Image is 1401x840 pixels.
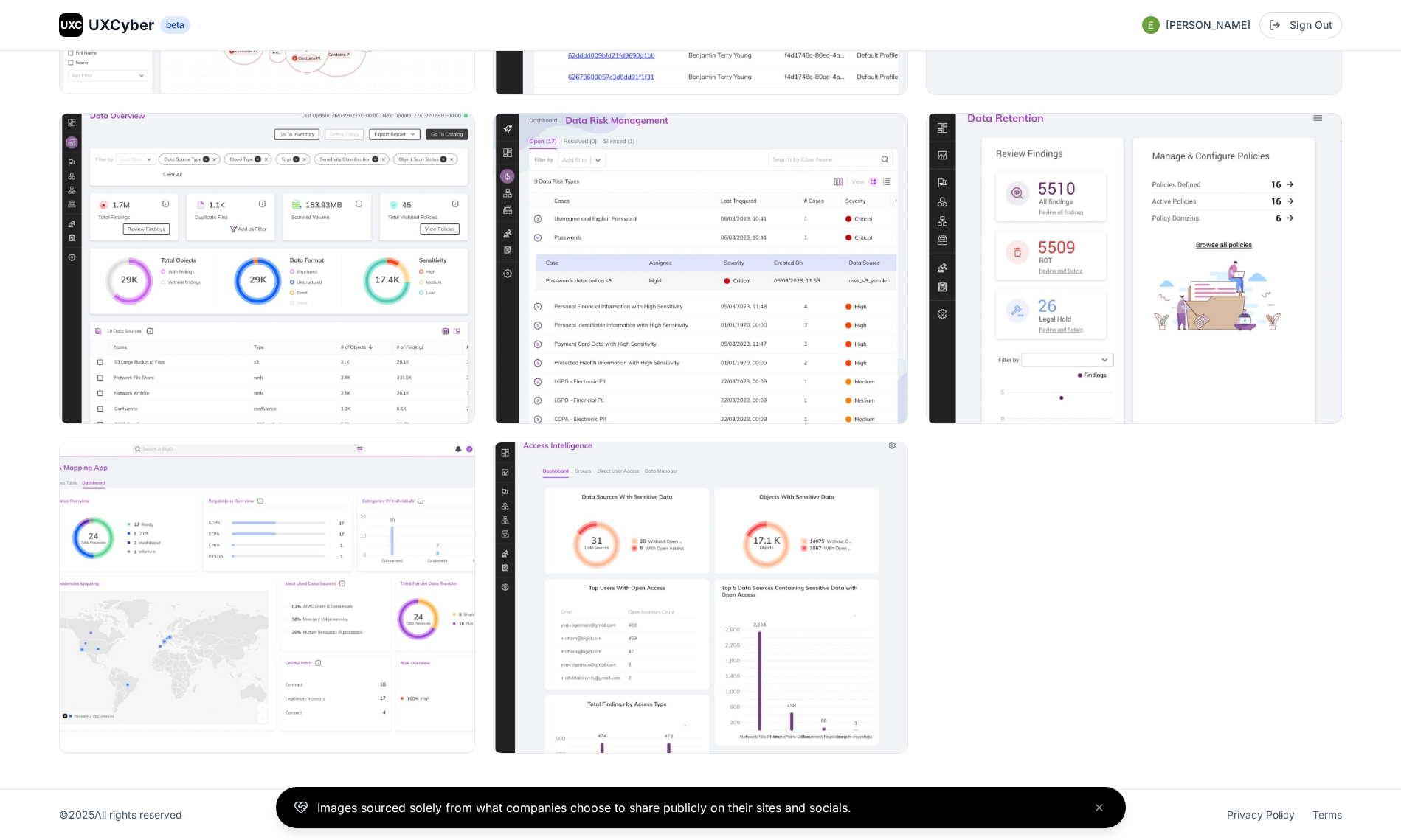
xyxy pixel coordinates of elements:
[1166,18,1250,32] span: [PERSON_NAME]
[89,15,154,35] span: UXCyber
[60,442,474,753] img: Bigid image 52
[317,799,851,816] p: Images sourced solely from what companies choose to share publicly on their sites and socials.
[60,18,82,32] span: UXC
[1142,16,1160,34] img: Profile
[1259,12,1342,38] button: Sign Out
[494,442,908,753] img: Bigid image 53
[927,114,1341,424] img: Bigid image 51
[59,13,190,37] a: UXCUXCyberbeta
[494,114,908,424] img: Bigid image 50
[160,16,190,34] span: beta
[60,114,474,424] img: Bigid image 49
[1090,799,1108,816] button: Close banner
